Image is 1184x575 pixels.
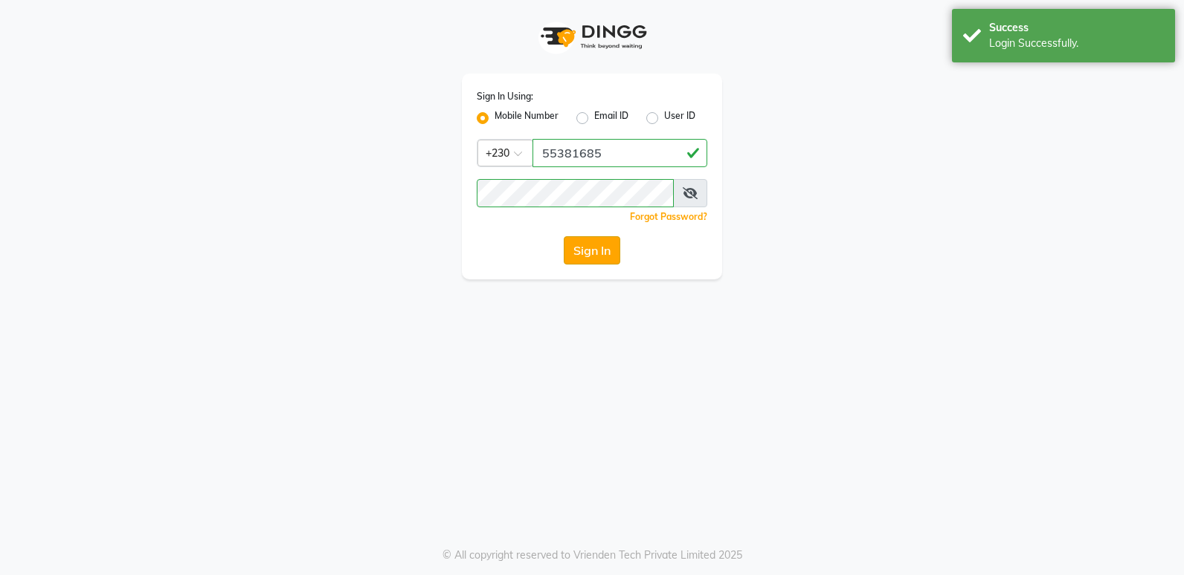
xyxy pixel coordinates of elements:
[477,90,533,103] label: Sign In Using:
[533,139,707,167] input: Username
[533,15,651,59] img: logo1.svg
[564,236,620,264] button: Sign In
[594,109,628,127] label: Email ID
[630,211,707,222] a: Forgot Password?
[477,179,674,207] input: Username
[664,109,695,127] label: User ID
[989,36,1164,51] div: Login Successfully.
[495,109,559,127] label: Mobile Number
[989,20,1164,36] div: Success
